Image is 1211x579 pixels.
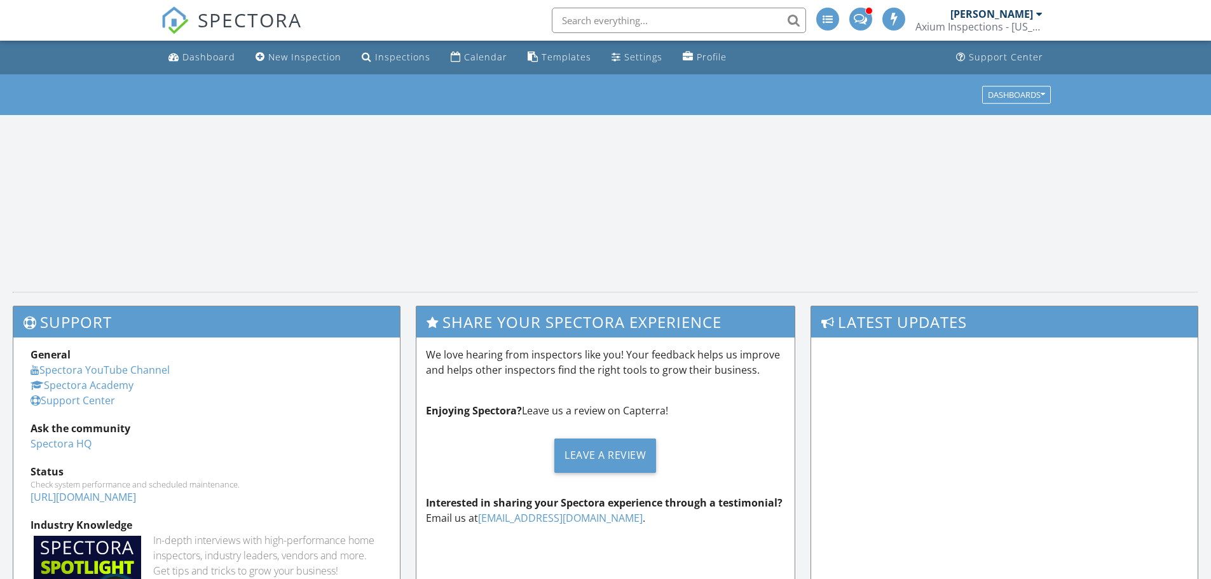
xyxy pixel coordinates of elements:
[950,8,1033,20] div: [PERSON_NAME]
[478,511,643,525] a: [EMAIL_ADDRESS][DOMAIN_NAME]
[523,46,596,69] a: Templates
[552,8,806,33] input: Search everything...
[31,363,170,377] a: Spectora YouTube Channel
[416,306,795,337] h3: Share Your Spectora Experience
[31,348,71,362] strong: General
[678,46,732,69] a: Profile
[31,378,133,392] a: Spectora Academy
[542,51,591,63] div: Templates
[426,347,786,378] p: We love hearing from inspectors like you! Your feedback helps us improve and helps other inspecto...
[31,421,383,436] div: Ask the community
[982,86,1051,104] button: Dashboards
[811,306,1198,337] h3: Latest Updates
[624,51,662,63] div: Settings
[250,46,346,69] a: New Inspection
[161,17,302,44] a: SPECTORA
[464,51,507,63] div: Calendar
[357,46,435,69] a: Inspections
[31,517,383,533] div: Industry Knowledge
[426,403,786,418] p: Leave us a review on Capterra!
[426,428,786,482] a: Leave a Review
[31,437,92,451] a: Spectora HQ
[31,490,136,504] a: [URL][DOMAIN_NAME]
[198,6,302,33] span: SPECTORA
[182,51,235,63] div: Dashboard
[554,439,656,473] div: Leave a Review
[163,46,240,69] a: Dashboard
[13,306,400,337] h3: Support
[426,495,786,526] p: Email us at .
[969,51,1043,63] div: Support Center
[375,51,430,63] div: Inspections
[915,20,1043,33] div: Axium Inspections - Colorado
[426,496,783,510] strong: Interested in sharing your Spectora experience through a testimonial?
[161,6,189,34] img: The Best Home Inspection Software - Spectora
[697,51,727,63] div: Profile
[951,46,1048,69] a: Support Center
[153,533,383,578] div: In-depth interviews with high-performance home inspectors, industry leaders, vendors and more. Ge...
[988,90,1045,99] div: Dashboards
[606,46,667,69] a: Settings
[31,479,383,489] div: Check system performance and scheduled maintenance.
[446,46,512,69] a: Calendar
[31,464,383,479] div: Status
[31,393,115,407] a: Support Center
[268,51,341,63] div: New Inspection
[426,404,522,418] strong: Enjoying Spectora?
